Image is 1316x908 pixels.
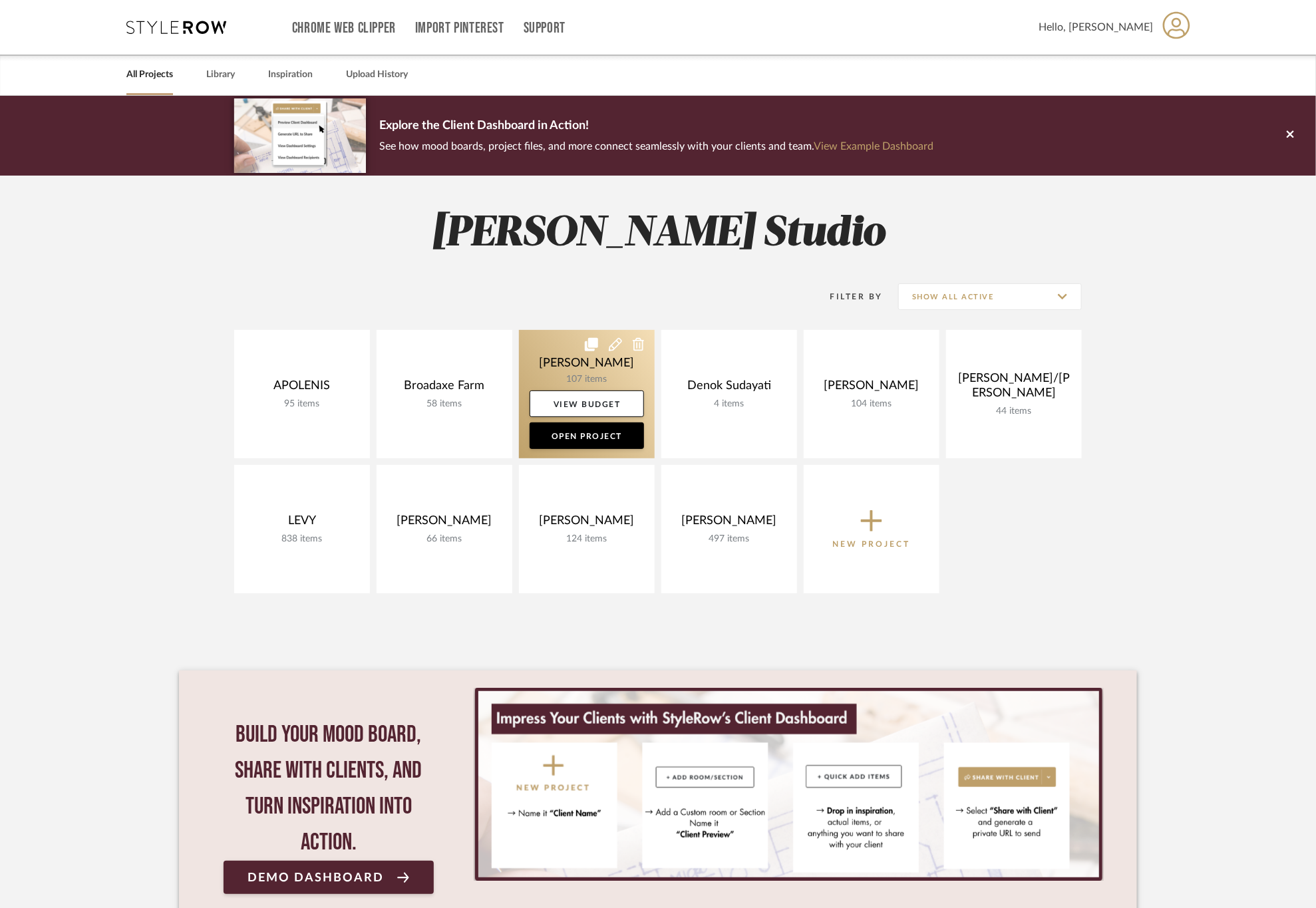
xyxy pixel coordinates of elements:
[179,209,1137,259] h2: [PERSON_NAME] Studio
[245,533,359,545] div: 838 items
[530,514,644,533] div: [PERSON_NAME]
[814,141,933,152] a: View Example Dashboard
[478,691,1099,877] img: StyleRow_Client_Dashboard_Banner__1_.png
[530,422,644,449] a: Open Project
[813,290,883,303] div: Filter By
[387,514,502,533] div: [PERSON_NAME]
[245,378,359,398] div: APOLENIS
[245,398,359,410] div: 95 items
[814,398,929,410] div: 104 items
[524,23,566,34] a: Support
[474,688,1104,881] div: 0
[224,861,434,894] a: Demo Dashboard
[387,533,502,545] div: 66 items
[387,398,502,410] div: 58 items
[379,137,933,156] p: See how mood boards, project files, and more connect seamlessly with your clients and team.
[833,537,911,551] p: New Project
[206,66,235,84] a: Library
[957,406,1071,417] div: 44 items
[245,514,359,533] div: LEVY
[346,66,408,84] a: Upload History
[672,398,786,410] div: 4 items
[1039,19,1153,35] span: Hello, [PERSON_NAME]
[224,717,434,861] div: Build your mood board, share with clients, and turn inspiration into action.
[387,378,502,398] div: Broadaxe Farm
[234,98,366,172] img: d5d033c5-7b12-40c2-a960-1ecee1989c38.png
[247,871,384,884] span: Demo Dashboard
[672,514,786,533] div: [PERSON_NAME]
[126,66,173,84] a: All Projects
[804,465,939,593] button: New Project
[530,390,644,417] a: View Budget
[292,23,396,34] a: Chrome Web Clipper
[957,371,1071,406] div: [PERSON_NAME]/[PERSON_NAME]
[672,378,786,398] div: Denok Sudayati
[268,66,313,84] a: Inspiration
[379,116,933,137] p: Explore the Client Dashboard in Action!
[530,533,644,545] div: 124 items
[415,23,504,34] a: Import Pinterest
[672,533,786,545] div: 497 items
[814,378,929,398] div: [PERSON_NAME]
